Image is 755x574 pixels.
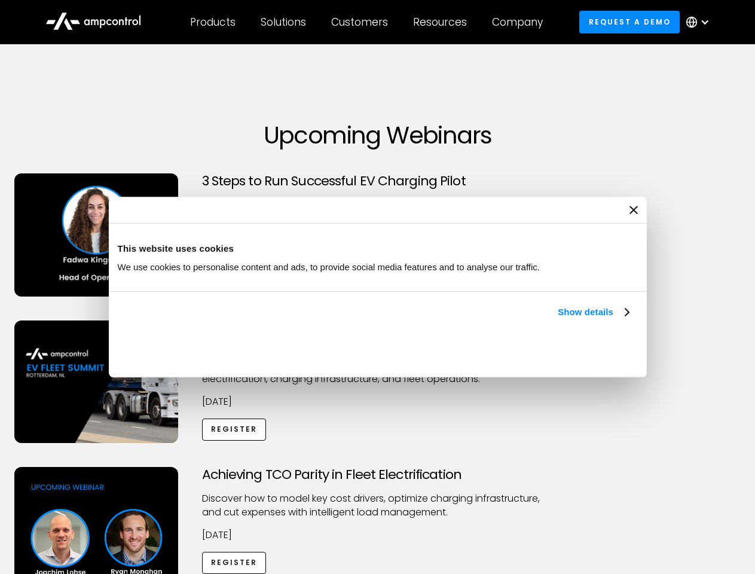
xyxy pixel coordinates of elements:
[202,529,554,542] p: [DATE]
[202,395,554,408] p: [DATE]
[202,419,267,441] a: Register
[492,16,543,29] div: Company
[413,16,467,29] div: Resources
[190,16,236,29] div: Products
[202,173,554,189] h3: 3 Steps to Run Successful EV Charging Pilot
[579,11,680,33] a: Request a demo
[14,121,741,149] h1: Upcoming Webinars
[331,16,388,29] div: Customers
[202,552,267,574] a: Register
[261,16,306,29] div: Solutions
[202,492,554,519] p: Discover how to model key cost drivers, optimize charging infrastructure, and cut expenses with i...
[118,262,540,272] span: We use cookies to personalise content and ads, to provide social media features and to analyse ou...
[202,467,554,483] h3: Achieving TCO Parity in Fleet Electrification
[118,242,638,256] div: This website uses cookies
[629,206,638,214] button: Close banner
[461,333,633,368] button: Okay
[558,305,628,319] a: Show details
